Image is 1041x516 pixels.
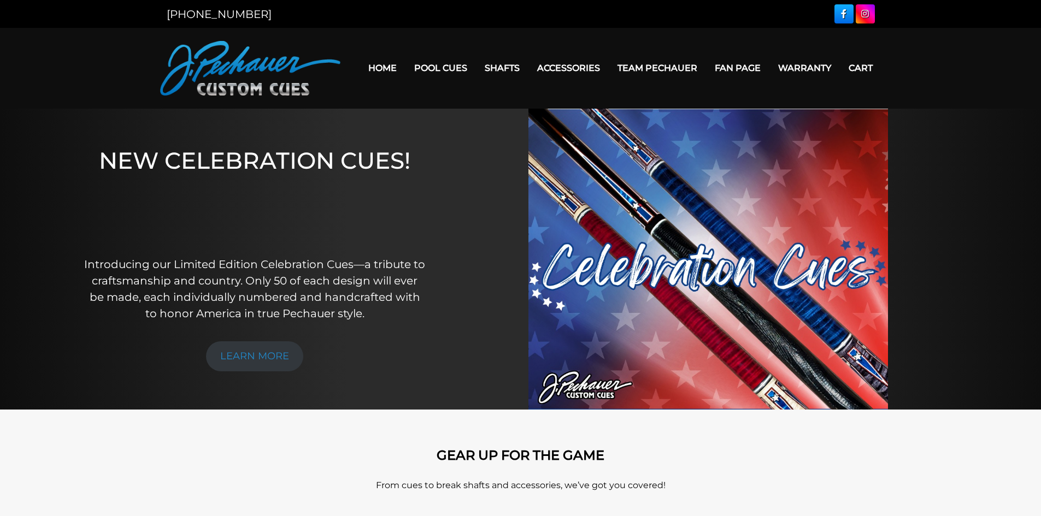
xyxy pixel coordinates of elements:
[840,54,881,82] a: Cart
[528,54,609,82] a: Accessories
[476,54,528,82] a: Shafts
[84,147,426,241] h1: NEW CELEBRATION CUES!
[360,54,405,82] a: Home
[160,41,340,96] img: Pechauer Custom Cues
[706,54,769,82] a: Fan Page
[84,256,426,322] p: Introducing our Limited Edition Celebration Cues—a tribute to craftsmanship and country. Only 50 ...
[405,54,476,82] a: Pool Cues
[769,54,840,82] a: Warranty
[609,54,706,82] a: Team Pechauer
[437,447,604,463] strong: GEAR UP FOR THE GAME
[167,8,272,21] a: [PHONE_NUMBER]
[206,341,303,371] a: LEARN MORE
[209,479,832,492] p: From cues to break shafts and accessories, we’ve got you covered!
